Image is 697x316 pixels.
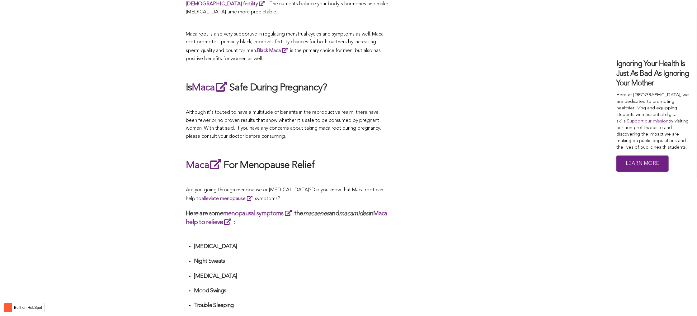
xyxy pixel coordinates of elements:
[194,273,388,280] h4: [MEDICAL_DATA]
[194,302,388,309] h4: Trouble Sleeping
[186,209,388,227] h3: Here are some the and in :
[192,83,229,93] a: Maca
[4,304,12,311] img: HubSpot sprocket logo
[186,188,383,201] span: Did you know that Maca root can help to symptoms?
[616,156,669,172] a: Learn More
[339,211,369,217] em: macamides
[186,160,224,170] a: Maca
[12,304,45,312] label: Built on HubSpot
[223,211,294,217] a: menopausal symptoms
[666,286,697,316] iframe: Chat Widget
[257,48,290,53] a: Black Maca
[186,110,381,139] span: Although it's touted to have a multitude of benefits in the reproductive realm, there have been f...
[186,211,387,226] a: Maca help to relieve
[186,188,312,193] span: Are you going through menopause or [MEDICAL_DATA]?
[4,303,45,312] button: Built on HubSpot
[303,211,329,217] em: macaenes
[186,80,388,95] h2: Is Safe During Pregnancy?
[194,258,388,265] h4: Night Sweats
[257,48,281,53] strong: Black Maca
[194,287,388,294] h4: Mood Swings
[194,243,388,250] h4: [MEDICAL_DATA]
[201,196,255,201] a: alleviate menopause
[186,32,384,61] span: Maca root is also very supportive in regulating menstrual cycles and symptoms as well. Maca root ...
[186,158,388,172] h2: For Menopause Relief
